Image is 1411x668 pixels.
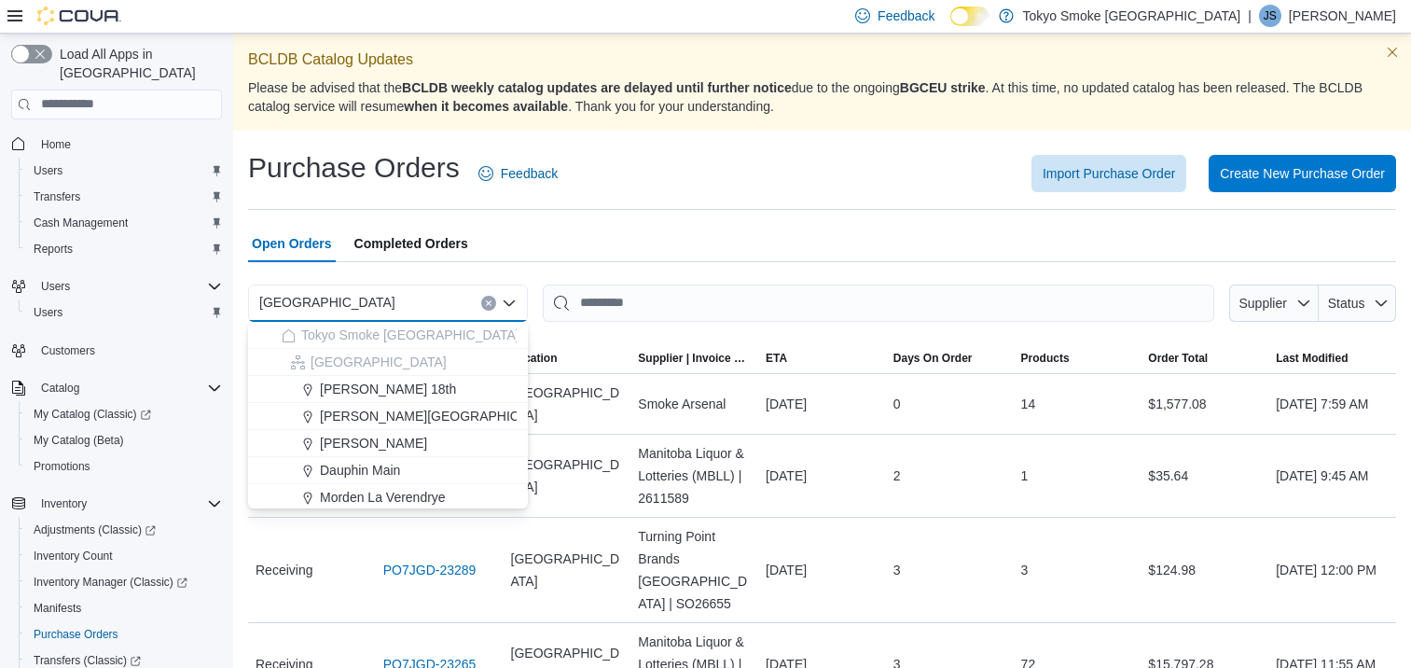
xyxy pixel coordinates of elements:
[34,377,222,399] span: Catalog
[1031,155,1186,192] button: Import Purchase Order
[26,545,120,567] a: Inventory Count
[383,559,477,581] a: PO7JGD-23289
[19,427,229,453] button: My Catalog (Beta)
[4,491,229,517] button: Inventory
[34,601,81,616] span: Manifests
[248,457,528,484] button: Dauphin Main
[320,488,446,507] span: Morden La Verendrye
[256,559,312,581] span: Receiving
[259,291,395,313] span: [GEOGRAPHIC_DATA]
[511,453,624,498] span: [GEOGRAPHIC_DATA]
[26,403,222,425] span: My Catalog (Classic)
[471,155,565,192] a: Feedback
[26,160,70,182] a: Users
[950,26,951,27] span: Dark Mode
[4,375,229,401] button: Catalog
[34,493,94,515] button: Inventory
[34,216,128,230] span: Cash Management
[1248,5,1252,27] p: |
[26,212,135,234] a: Cash Management
[1141,457,1268,494] div: $35.64
[26,545,222,567] span: Inventory Count
[34,433,124,448] span: My Catalog (Beta)
[758,551,886,589] div: [DATE]
[1276,351,1348,366] span: Last Modified
[1021,559,1029,581] span: 3
[248,49,1396,71] p: BCLDB Catalog Updates
[638,351,751,366] span: Supplier | Invoice Number
[252,225,332,262] span: Open Orders
[504,343,631,373] button: Location
[1021,351,1070,366] span: Products
[26,623,126,646] a: Purchase Orders
[34,627,118,642] span: Purchase Orders
[630,343,758,373] button: Supplier | Invoice Number
[1381,41,1404,63] button: Dismiss this callout
[26,455,222,478] span: Promotions
[34,522,156,537] span: Adjustments (Classic)
[26,597,222,619] span: Manifests
[1319,285,1396,322] button: Status
[1141,551,1268,589] div: $124.98
[248,403,528,430] button: [PERSON_NAME][GEOGRAPHIC_DATA]
[19,517,229,543] a: Adjustments (Classic)
[758,457,886,494] div: [DATE]
[19,158,229,184] button: Users
[34,377,87,399] button: Catalog
[19,595,229,621] button: Manifests
[19,210,229,236] button: Cash Management
[1268,551,1396,589] div: [DATE] 12:00 PM
[1268,385,1396,423] div: [DATE] 7:59 AM
[1141,343,1268,373] button: Order Total
[52,45,222,82] span: Load All Apps in [GEOGRAPHIC_DATA]
[34,653,141,668] span: Transfers (Classic)
[511,548,624,592] span: [GEOGRAPHIC_DATA]
[893,393,901,415] span: 0
[320,407,563,425] span: [PERSON_NAME][GEOGRAPHIC_DATA]
[34,275,77,298] button: Users
[34,340,103,362] a: Customers
[26,301,222,324] span: Users
[19,543,229,569] button: Inventory Count
[41,381,79,396] span: Catalog
[34,189,80,204] span: Transfers
[19,569,229,595] a: Inventory Manager (Classic)
[1148,351,1208,366] span: Order Total
[26,186,222,208] span: Transfers
[893,559,901,581] span: 3
[1209,155,1396,192] button: Create New Purchase Order
[34,163,62,178] span: Users
[4,273,229,299] button: Users
[26,429,222,452] span: My Catalog (Beta)
[301,326,519,344] span: Tokyo Smoke [GEOGRAPHIC_DATA]
[543,285,1214,322] input: This is a search bar. After typing your query, hit enter to filter the results lower in the page.
[893,351,973,366] span: Days On Order
[34,493,222,515] span: Inventory
[402,80,792,95] strong: BCLDB weekly catalog updates are delayed until further notice
[1023,5,1241,27] p: Tokyo Smoke [GEOGRAPHIC_DATA]
[950,7,989,26] input: Dark Mode
[1268,343,1396,373] button: Last Modified
[511,382,624,426] span: [GEOGRAPHIC_DATA]
[248,349,528,376] button: [GEOGRAPHIC_DATA]
[320,434,427,452] span: [PERSON_NAME]
[19,299,229,326] button: Users
[19,401,229,427] a: My Catalog (Classic)
[26,403,159,425] a: My Catalog (Classic)
[26,519,163,541] a: Adjustments (Classic)
[893,465,901,487] span: 2
[26,238,80,260] a: Reports
[37,7,121,25] img: Cova
[1289,5,1396,27] p: [PERSON_NAME]
[19,236,229,262] button: Reports
[34,132,222,156] span: Home
[26,160,222,182] span: Users
[1328,296,1365,311] span: Status
[26,429,131,452] a: My Catalog (Beta)
[4,131,229,158] button: Home
[34,305,62,320] span: Users
[34,242,73,257] span: Reports
[766,351,787,366] span: ETA
[26,212,222,234] span: Cash Management
[248,484,528,511] button: Morden La Verendrye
